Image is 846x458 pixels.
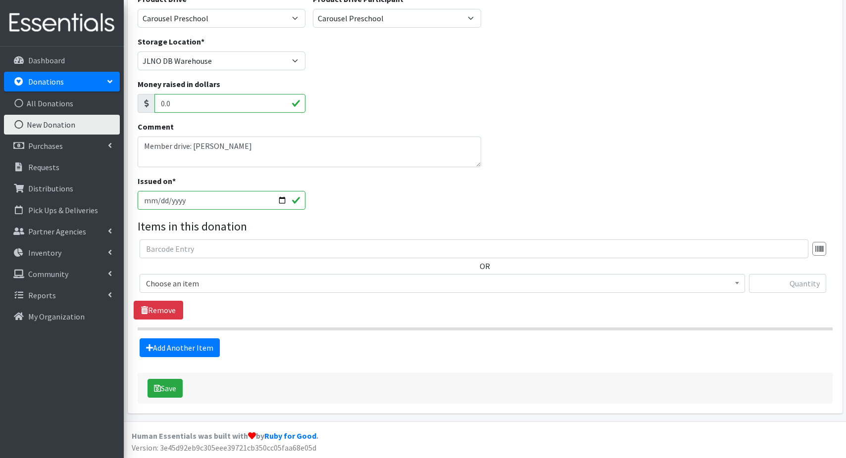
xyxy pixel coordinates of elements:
[4,136,120,156] a: Purchases
[28,77,64,87] p: Donations
[480,260,490,272] label: OR
[4,115,120,135] a: New Donation
[4,200,120,220] a: Pick Ups & Deliveries
[264,431,316,441] a: Ruby for Good
[4,6,120,40] img: HumanEssentials
[4,157,120,177] a: Requests
[4,285,120,305] a: Reports
[749,274,826,293] input: Quantity
[146,276,739,290] span: Choose an item
[4,72,120,92] a: Donations
[138,121,174,133] label: Comment
[28,248,61,258] p: Inventory
[28,183,73,193] p: Distributions
[148,379,183,398] button: Save
[4,50,120,70] a: Dashboard
[4,93,120,113] a: All Donations
[4,222,120,241] a: Partner Agencies
[28,290,56,300] p: Reports
[140,239,808,258] input: Barcode Entry
[138,175,176,187] label: Issued on
[172,176,176,186] abbr: required
[4,264,120,284] a: Community
[28,162,59,172] p: Requests
[132,431,318,441] strong: Human Essentials was built with by .
[138,78,220,90] label: Money raised in dollars
[28,227,86,236] p: Partner Agencies
[4,179,120,198] a: Distributions
[140,274,745,293] span: Choose an item
[28,312,85,321] p: My Organization
[134,301,183,320] a: Remove
[28,141,63,151] p: Purchases
[132,443,316,453] span: Version: 3e45d92eb9c305eee39721cb350cc05faa68e05d
[28,269,68,279] p: Community
[4,307,120,326] a: My Organization
[28,55,65,65] p: Dashboard
[28,205,98,215] p: Pick Ups & Deliveries
[4,243,120,263] a: Inventory
[138,36,204,47] label: Storage Location
[140,338,220,357] a: Add Another Item
[201,37,204,46] abbr: required
[138,218,833,235] legend: Items in this donation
